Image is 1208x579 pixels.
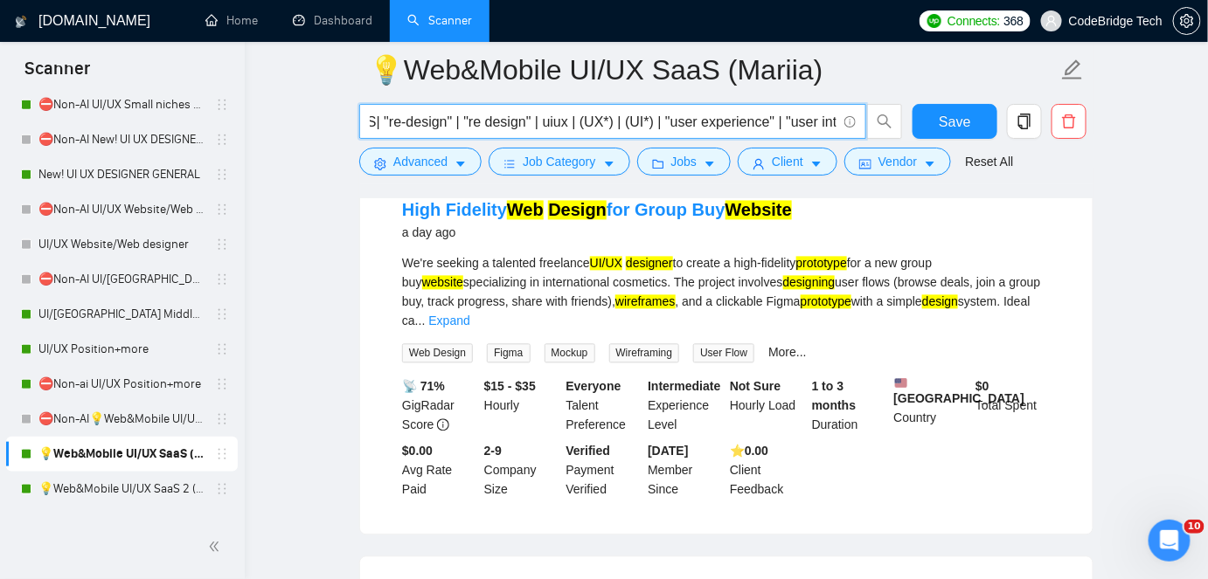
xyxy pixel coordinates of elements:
[566,380,621,394] b: Everyone
[1061,59,1084,81] span: edit
[704,157,716,170] span: caret-down
[895,377,907,389] img: 🇺🇸
[563,377,645,435] div: Talent Preference
[566,445,611,458] b: Verified
[913,104,997,139] button: Save
[38,367,205,402] a: ⛔Non-ai UI/UX Position+more
[38,157,205,192] a: New! UI UX DESIGNER GENERAL
[644,377,726,435] div: Experience Level
[15,8,27,36] img: logo
[215,342,229,356] span: holder
[10,56,104,93] span: Scanner
[402,254,1051,331] div: We're seeking a talented freelance to create a high-fidelity for a new group buy specializing in ...
[726,377,809,435] div: Hourly Load
[894,377,1025,406] b: [GEOGRAPHIC_DATA]
[487,344,530,363] span: Figma
[563,442,645,500] div: Payment Verified
[809,377,891,435] div: Duration
[1173,7,1201,35] button: setting
[215,482,229,496] span: holder
[38,297,205,332] a: UI/[GEOGRAPHIC_DATA] Middle - [GEOGRAPHIC_DATA], [GEOGRAPHIC_DATA], [GEOGRAPHIC_DATA], [GEOGRAPHI...
[812,380,857,413] b: 1 to 3 months
[399,442,481,500] div: Avg Rate Paid
[489,148,629,176] button: barsJob Categorycaret-down
[1052,104,1087,139] button: delete
[867,104,902,139] button: search
[393,152,448,171] span: Advanced
[844,148,951,176] button: idcardVendorcaret-down
[725,201,792,220] mark: Website
[215,168,229,182] span: holder
[402,344,473,363] span: Web Design
[1149,520,1191,562] iframe: Intercom live chat
[215,307,229,321] span: holder
[590,257,622,271] mark: UI/UX
[693,344,754,363] span: User Flow
[293,13,372,28] a: dashboardDashboard
[38,402,205,437] a: ⛔Non-AI💡Web&Mobile UI/UX SaaS (Mariia)
[481,377,563,435] div: Hourly
[1174,14,1200,28] span: setting
[972,377,1054,435] div: Total Spent
[859,157,871,170] span: idcard
[507,201,544,220] mark: Web
[407,13,472,28] a: searchScanner
[215,133,229,147] span: holder
[1003,11,1023,31] span: 368
[523,152,595,171] span: Job Category
[965,152,1013,171] a: Reset All
[548,201,607,220] mark: Design
[615,295,675,309] mark: wireframes
[1052,114,1086,129] span: delete
[545,344,595,363] span: Mockup
[38,332,205,367] a: UI/UX Position+more
[428,314,469,328] a: Expand
[783,276,836,290] mark: designing
[402,380,445,394] b: 📡 71%
[922,295,958,309] mark: design
[1007,104,1042,139] button: copy
[215,447,229,461] span: holder
[370,111,837,133] input: Search Freelance Jobs...
[422,276,463,290] mark: website
[215,238,229,252] span: holder
[484,445,502,458] b: 2-9
[730,445,768,458] b: ⭐️ 0.00
[939,111,970,133] span: Save
[768,346,807,360] a: More...
[205,13,258,28] a: homeHome
[648,445,688,458] b: [DATE]
[38,192,205,227] a: ⛔Non-AI UI/UX Website/Web designer
[810,157,823,170] span: caret-down
[215,377,229,391] span: holder
[437,419,449,431] span: info-circle
[38,87,205,122] a: ⛔Non-AI UI/UX Small niches 3 - NGO/Non-profit/sustainability
[796,257,847,271] mark: prototype
[609,344,680,363] span: Wireframing
[415,314,426,328] span: ...
[1173,14,1201,28] a: setting
[402,201,792,220] a: High FidelityWeb Designfor Group BuyWebsite
[38,472,205,507] a: 💡Web&Mobile UI/UX SaaS 2 ([PERSON_NAME])
[38,262,205,297] a: ⛔Non-AI UI/[GEOGRAPHIC_DATA] Middle - [GEOGRAPHIC_DATA], [GEOGRAPHIC_DATA], [GEOGRAPHIC_DATA], [G...
[927,14,941,28] img: upwork-logo.png
[484,380,536,394] b: $15 - $35
[455,157,467,170] span: caret-down
[359,148,482,176] button: settingAdvancedcaret-down
[215,412,229,426] span: holder
[399,377,481,435] div: GigRadar Score
[891,377,973,435] div: Country
[215,203,229,217] span: holder
[948,11,1000,31] span: Connects:
[924,157,936,170] span: caret-down
[730,380,781,394] b: Not Sure
[374,157,386,170] span: setting
[215,98,229,112] span: holder
[626,257,673,271] mark: designer
[671,152,698,171] span: Jobs
[503,157,516,170] span: bars
[1184,520,1205,534] span: 10
[644,442,726,500] div: Member Since
[844,116,856,128] span: info-circle
[801,295,851,309] mark: prototype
